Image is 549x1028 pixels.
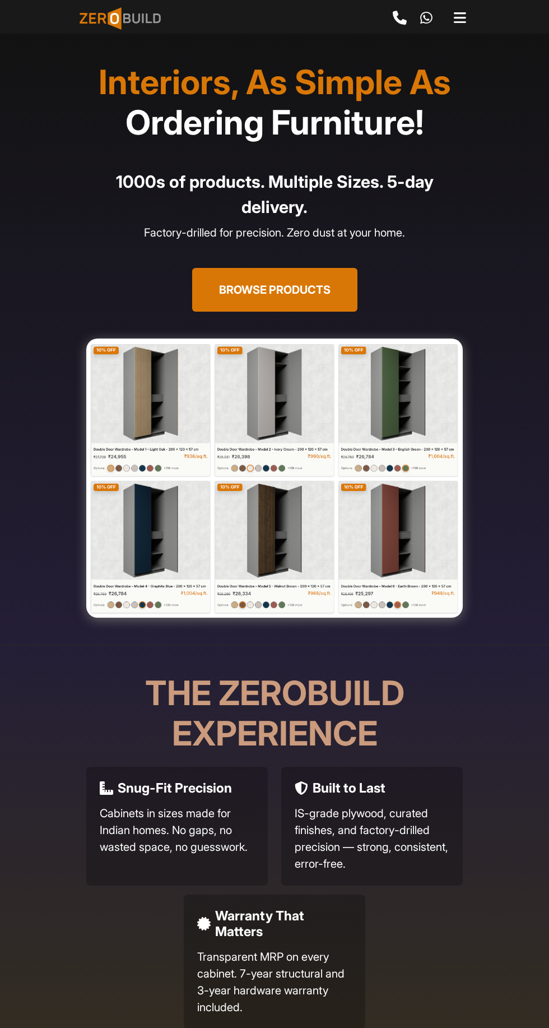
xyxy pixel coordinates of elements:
button: Browse Products [192,268,357,312]
h5: Snug-Fit Precision [118,780,232,796]
img: ZeroBuild logo [80,7,161,30]
h1: Interiors, As Simple As [86,62,463,142]
h5: Built to Last [313,780,385,796]
p: Cabinets in sizes made for Indian homes. No gaps, no wasted space, no guesswork. [100,805,254,855]
h4: 1000s of products. Multiple Sizes. 5-day delivery. [86,169,463,220]
h5: Warranty That Matters [215,908,352,939]
span: The ZeroBuild Experience [145,673,404,753]
span: Ordering Furniture! [125,102,424,142]
p: IS-grade plywood, curated finishes, and factory-drilled precision — strong, consistent, error-free. [295,805,449,872]
p: Factory-drilled for precision. Zero dust at your home. [86,224,463,241]
img: Hero [86,339,463,618]
p: Transparent MRP on every cabinet. 7-year structural and 3-year hardware warranty included. [197,948,352,1016]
